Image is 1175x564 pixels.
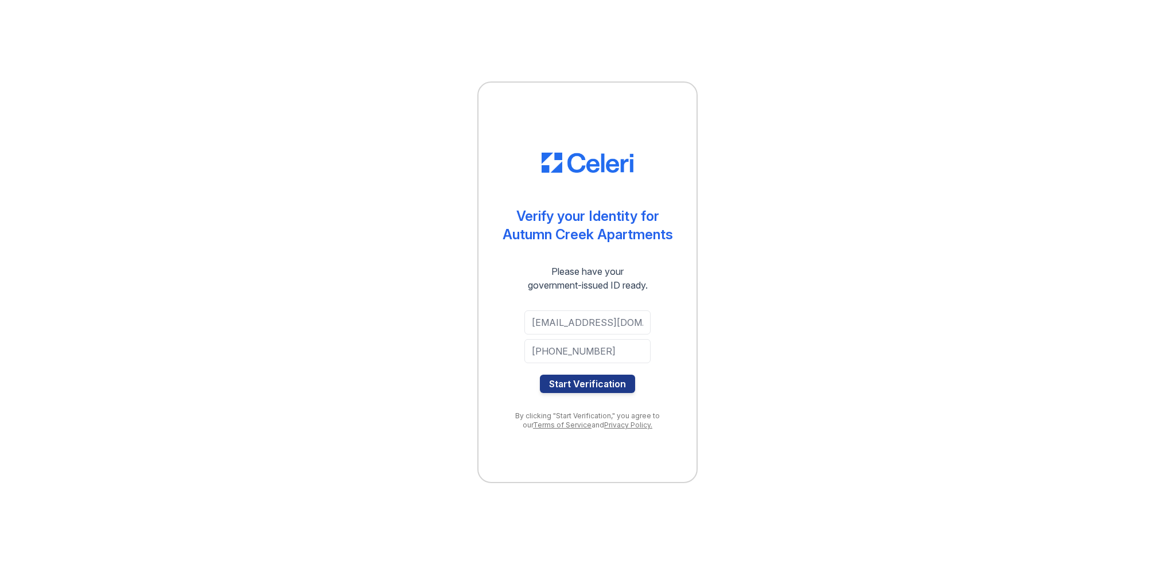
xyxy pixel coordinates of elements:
button: Start Verification [540,375,635,393]
div: Verify your Identity for Autumn Creek Apartments [503,207,673,244]
input: Email [524,310,651,334]
div: By clicking "Start Verification," you agree to our and [501,411,674,430]
a: Terms of Service [533,421,592,429]
img: CE_Logo_Blue-a8612792a0a2168367f1c8372b55b34899dd931a85d93a1a3d3e32e68fde9ad4.png [542,153,633,173]
input: Phone [524,339,651,363]
div: Please have your government-issued ID ready. [507,265,668,292]
a: Privacy Policy. [604,421,652,429]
